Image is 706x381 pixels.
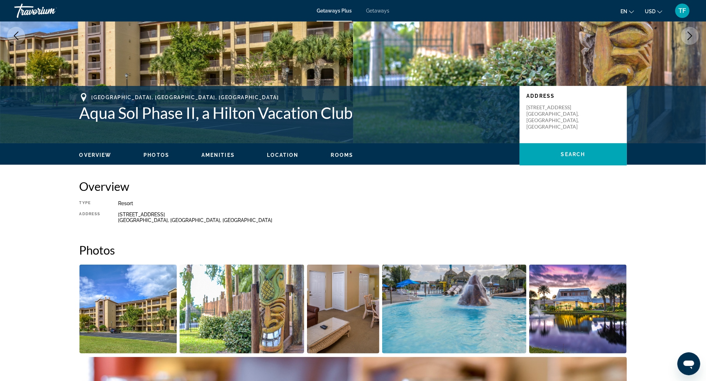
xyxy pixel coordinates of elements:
[529,264,627,354] button: Open full-screen image slider
[331,152,354,158] button: Rooms
[79,264,177,354] button: Open full-screen image slider
[79,179,627,193] h2: Overview
[7,27,25,45] button: Previous image
[645,9,656,14] span: USD
[620,9,627,14] span: en
[382,264,526,354] button: Open full-screen image slider
[201,152,235,158] button: Amenities
[527,93,620,99] p: Address
[520,143,627,165] button: Search
[79,152,112,158] button: Overview
[79,103,512,122] h1: Aqua Sol Phase II, a Hilton Vacation Club
[79,243,627,257] h2: Photos
[14,1,86,20] a: Travorium
[267,152,299,158] button: Location
[681,27,699,45] button: Next image
[79,201,101,206] div: Type
[307,264,380,354] button: Open full-screen image slider
[645,6,662,16] button: Change currency
[561,151,585,157] span: Search
[366,8,389,14] a: Getaways
[679,7,686,14] span: TF
[180,264,304,354] button: Open full-screen image slider
[620,6,634,16] button: Change language
[92,95,279,100] span: [GEOGRAPHIC_DATA], [GEOGRAPHIC_DATA], [GEOGRAPHIC_DATA]
[527,104,584,130] p: [STREET_ADDRESS] [GEOGRAPHIC_DATA], [GEOGRAPHIC_DATA], [GEOGRAPHIC_DATA]
[673,3,692,18] button: User Menu
[79,212,101,223] div: Address
[143,152,169,158] button: Photos
[118,201,627,206] div: Resort
[677,352,700,375] iframe: Button to launch messaging window
[317,8,352,14] a: Getaways Plus
[118,212,627,223] div: [STREET_ADDRESS] [GEOGRAPHIC_DATA], [GEOGRAPHIC_DATA], [GEOGRAPHIC_DATA]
